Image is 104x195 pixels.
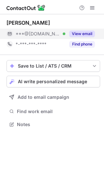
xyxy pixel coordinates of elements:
[6,76,100,87] button: AI write personalized message
[6,60,100,72] button: save-profile-one-click
[6,4,45,12] img: ContactOut v5.3.10
[17,122,97,127] span: Notes
[18,63,89,69] div: Save to List / ATS / CRM
[6,19,50,26] div: [PERSON_NAME]
[69,31,95,37] button: Reveal Button
[69,41,95,47] button: Reveal Button
[17,109,97,114] span: Find work email
[6,91,100,103] button: Add to email campaign
[16,31,60,37] span: ***@[DOMAIN_NAME]
[18,95,69,100] span: Add to email campaign
[18,79,87,84] span: AI write personalized message
[6,107,100,116] button: Find work email
[6,120,100,129] button: Notes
